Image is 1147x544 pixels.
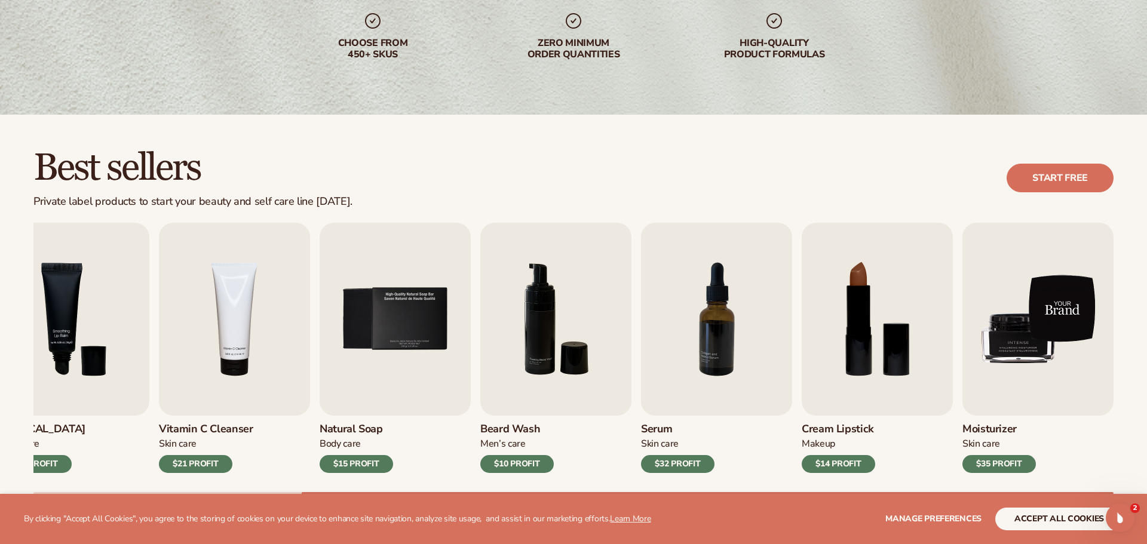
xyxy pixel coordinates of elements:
[610,513,651,524] a: Learn More
[480,438,554,450] div: Men’s Care
[1007,164,1114,192] a: Start free
[320,223,471,473] a: 5 / 9
[962,223,1114,473] a: 9 / 9
[995,508,1123,530] button: accept all cookies
[962,223,1114,416] img: Shopify Image 10
[962,455,1036,473] div: $35 PROFIT
[497,38,650,60] div: Zero minimum order quantities
[159,223,310,473] a: 4 / 9
[480,455,554,473] div: $10 PROFIT
[159,455,232,473] div: $21 PROFIT
[320,455,393,473] div: $15 PROFIT
[159,438,253,450] div: Skin Care
[480,423,554,436] h3: Beard Wash
[320,423,393,436] h3: Natural Soap
[641,223,792,473] a: 7 / 9
[885,508,982,530] button: Manage preferences
[885,513,982,524] span: Manage preferences
[1106,503,1134,532] iframe: Intercom live chat
[698,38,851,60] div: High-quality product formulas
[962,438,1036,450] div: Skin Care
[641,423,714,436] h3: Serum
[802,423,875,436] h3: Cream Lipstick
[320,438,393,450] div: Body Care
[24,514,651,524] p: By clicking "Accept All Cookies", you agree to the storing of cookies on your device to enhance s...
[802,455,875,473] div: $14 PROFIT
[641,455,714,473] div: $32 PROFIT
[1130,503,1140,513] span: 2
[802,223,953,473] a: 8 / 9
[296,38,449,60] div: Choose from 450+ Skus
[480,223,631,473] a: 6 / 9
[962,423,1036,436] h3: Moisturizer
[33,195,352,208] div: Private label products to start your beauty and self care line [DATE].
[159,423,253,436] h3: Vitamin C Cleanser
[641,438,714,450] div: Skin Care
[802,438,875,450] div: Makeup
[33,148,352,188] h2: Best sellers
